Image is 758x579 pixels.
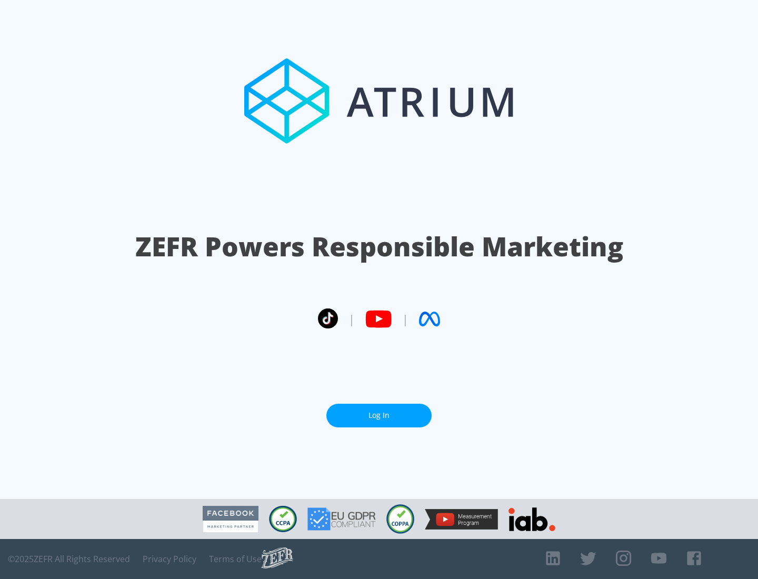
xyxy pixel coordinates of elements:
img: CCPA Compliant [269,506,297,532]
a: Terms of Use [209,554,262,564]
span: | [348,311,355,327]
img: COPPA Compliant [386,504,414,534]
img: YouTube Measurement Program [425,509,498,530]
img: GDPR Compliant [307,507,376,531]
a: Log In [326,404,432,427]
img: Facebook Marketing Partner [203,506,258,533]
span: © 2025 ZEFR All Rights Reserved [8,554,130,564]
span: | [402,311,408,327]
h1: ZEFR Powers Responsible Marketing [135,228,623,265]
img: IAB [508,507,555,531]
a: Privacy Policy [143,554,196,564]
